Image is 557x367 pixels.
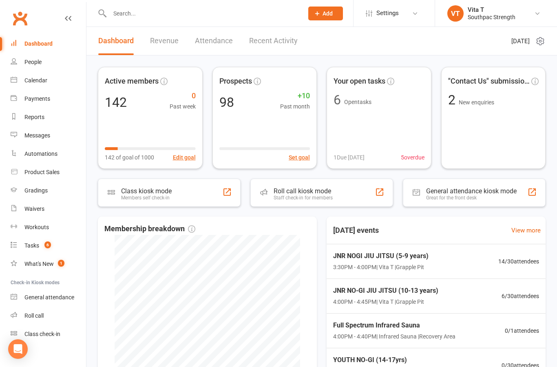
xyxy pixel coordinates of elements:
[502,292,539,301] span: 6 / 30 attendees
[447,5,464,22] div: VT
[10,8,30,29] a: Clubworx
[280,90,310,102] span: +10
[376,4,399,22] span: Settings
[121,195,172,201] div: Members self check-in
[24,294,74,301] div: General attendance
[170,102,196,111] span: Past week
[219,96,234,109] div: 98
[24,312,44,319] div: Roll call
[24,331,60,337] div: Class check-in
[511,226,541,235] a: View more
[105,75,159,87] span: Active members
[308,7,343,20] button: Add
[173,153,196,162] button: Edit goal
[24,206,44,212] div: Waivers
[274,187,333,195] div: Roll call kiosk mode
[121,187,172,195] div: Class kiosk mode
[11,53,86,71] a: People
[448,92,459,108] span: 2
[24,150,57,157] div: Automations
[333,332,455,341] span: 4:00PM - 4:40PM | Infrared Sauna | Recovery Area
[11,90,86,108] a: Payments
[274,195,333,201] div: Staff check-in for members
[333,297,438,306] span: 4:00PM - 4:45PM | Vita T | Grapple Pit
[11,145,86,163] a: Automations
[280,102,310,111] span: Past month
[11,71,86,90] a: Calendar
[24,242,39,249] div: Tasks
[333,263,429,272] span: 3:30PM - 4:00PM | Vita T | Grapple Pit
[219,75,252,87] span: Prospects
[104,223,195,235] span: Membership breakdown
[289,153,310,162] button: Set goal
[11,35,86,53] a: Dashboard
[170,90,196,102] span: 0
[323,10,333,17] span: Add
[24,261,54,267] div: What's New
[401,153,424,162] span: 5 overdue
[24,132,50,139] div: Messages
[24,114,44,120] div: Reports
[344,99,371,105] span: Open tasks
[105,96,127,109] div: 142
[24,40,53,47] div: Dashboard
[195,27,233,55] a: Attendance
[11,325,86,343] a: Class kiosk mode
[11,307,86,325] a: Roll call
[249,27,298,55] a: Recent Activity
[98,27,134,55] a: Dashboard
[24,224,49,230] div: Workouts
[107,8,298,19] input: Search...
[58,260,64,267] span: 1
[333,355,424,365] span: YOUTH NO-GI (14-17yrs)
[448,75,530,87] span: "Contact Us" submissions
[498,257,539,266] span: 14 / 30 attendees
[333,285,438,296] span: JNR NO-GI JIU JITSU (10-13 years)
[24,187,48,194] div: Gradings
[24,95,50,102] div: Payments
[334,153,365,162] span: 1 Due [DATE]
[11,218,86,237] a: Workouts
[459,99,494,106] span: New enquiries
[11,237,86,255] a: Tasks 6
[333,251,429,261] span: JNR NOGI JIU JITSU (5-9 years)
[468,13,515,21] div: Southpac Strength
[11,200,86,218] a: Waivers
[426,187,517,195] div: General attendance kiosk mode
[11,255,86,273] a: What's New1
[511,36,530,46] span: [DATE]
[24,169,60,175] div: Product Sales
[333,320,455,331] span: Full Spectrum Infrared Sauna
[11,126,86,145] a: Messages
[11,181,86,200] a: Gradings
[334,93,341,106] div: 6
[44,241,51,248] span: 6
[426,195,517,201] div: Great for the front desk
[11,108,86,126] a: Reports
[334,75,385,87] span: Your open tasks
[505,326,539,335] span: 0 / 1 attendees
[327,223,385,238] h3: [DATE] events
[468,6,515,13] div: Vita T
[24,59,42,65] div: People
[11,288,86,307] a: General attendance kiosk mode
[105,153,154,162] span: 142 of goal of 1000
[150,27,179,55] a: Revenue
[24,77,47,84] div: Calendar
[11,163,86,181] a: Product Sales
[8,339,28,359] div: Open Intercom Messenger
